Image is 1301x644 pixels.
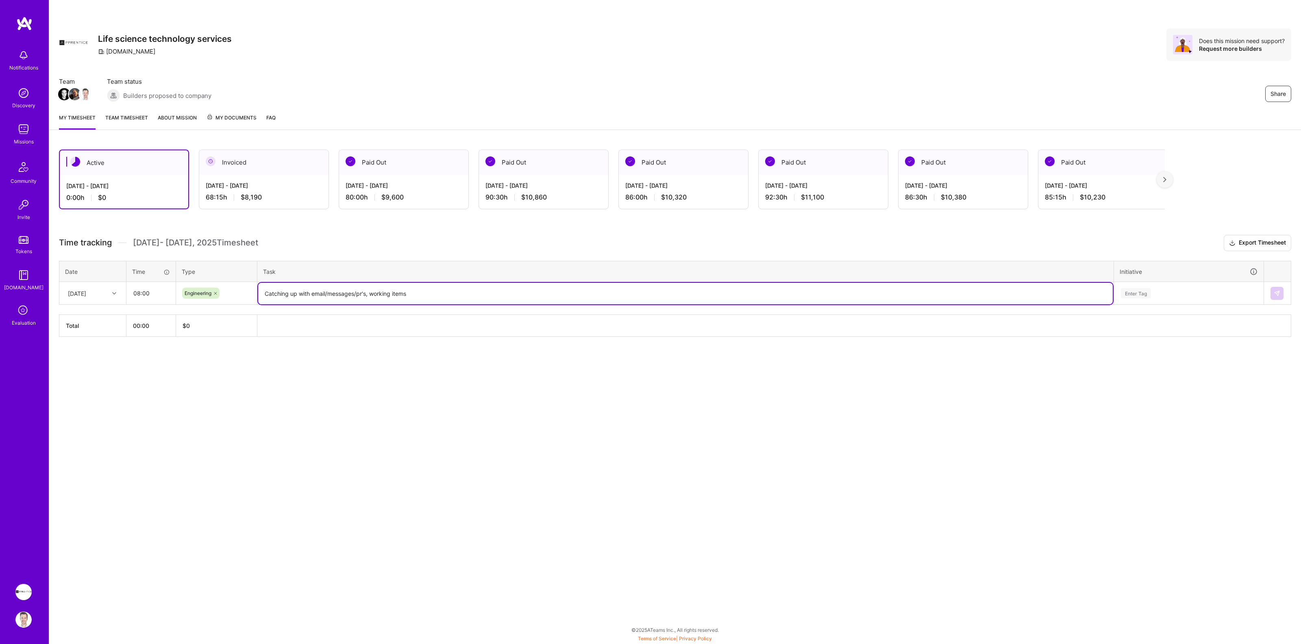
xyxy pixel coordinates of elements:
[59,28,88,58] img: Company Logo
[1045,181,1161,190] div: [DATE] - [DATE]
[905,156,915,166] img: Paid Out
[105,113,148,130] a: Team timesheet
[266,113,276,130] a: FAQ
[59,77,91,86] span: Team
[59,87,70,101] a: Team Member Avatar
[98,193,106,202] span: $0
[206,193,322,202] div: 68:15 h
[15,197,32,213] img: Invite
[765,156,775,166] img: Paid Out
[112,291,116,295] i: icon Chevron
[638,635,676,642] a: Terms of Service
[905,193,1021,202] div: 86:30 h
[98,47,155,56] div: [DOMAIN_NAME]
[941,193,966,202] span: $10,380
[619,150,748,175] div: Paid Out
[801,193,824,202] span: $11,100
[1265,86,1291,102] button: Share
[381,193,404,202] span: $9,600
[1163,177,1166,182] img: right
[4,283,44,292] div: [DOMAIN_NAME]
[346,193,462,202] div: 80:00 h
[123,91,211,100] span: Builders proposed to company
[661,193,687,202] span: $10,320
[133,238,258,248] span: [DATE] - [DATE] , 2025 Timesheet
[759,150,888,175] div: Paid Out
[1229,239,1236,247] i: icon Download
[13,584,34,600] a: Apprentice: Life science technology services
[206,181,322,190] div: [DATE] - [DATE]
[485,156,495,166] img: Paid Out
[521,193,547,202] span: $10,860
[1045,156,1055,166] img: Paid Out
[183,322,190,329] span: $ 0
[68,289,86,297] div: [DATE]
[1038,150,1168,175] div: Paid Out
[60,150,188,175] div: Active
[14,137,34,146] div: Missions
[258,283,1113,304] textarea: Catching up with email/messages/pr's, working items
[59,315,126,337] th: Total
[16,303,31,319] i: icon SelectionTeam
[127,282,175,304] input: HH:MM
[1080,193,1105,202] span: $10,230
[1271,90,1286,98] span: Share
[241,193,262,202] span: $8,190
[79,88,91,100] img: Team Member Avatar
[70,157,80,167] img: Active
[59,113,96,130] a: My timesheet
[905,181,1021,190] div: [DATE] - [DATE]
[126,315,176,337] th: 00:00
[339,150,468,175] div: Paid Out
[1274,290,1280,297] img: Submit
[59,238,112,248] span: Time tracking
[17,213,30,221] div: Invite
[176,261,257,282] th: Type
[13,611,34,628] a: User Avatar
[15,611,32,628] img: User Avatar
[66,182,182,190] div: [DATE] - [DATE]
[15,85,32,101] img: discovery
[15,47,32,63] img: bell
[98,48,104,55] i: icon CompanyGray
[1224,235,1291,251] button: Export Timesheet
[625,156,635,166] img: Paid Out
[15,267,32,283] img: guide book
[625,193,742,202] div: 86:00 h
[485,193,602,202] div: 90:30 h
[14,157,33,177] img: Community
[58,88,70,100] img: Team Member Avatar
[19,236,28,244] img: tokens
[66,193,182,202] div: 0:00 h
[199,150,329,175] div: Invoiced
[16,16,33,31] img: logo
[11,177,37,185] div: Community
[69,88,81,100] img: Team Member Avatar
[107,77,211,86] span: Team status
[49,620,1301,640] div: © 2025 ATeams Inc., All rights reserved.
[158,113,197,130] a: About Mission
[70,87,80,101] a: Team Member Avatar
[765,193,881,202] div: 92:30 h
[15,121,32,137] img: teamwork
[12,101,35,110] div: Discovery
[9,63,38,72] div: Notifications
[638,635,712,642] span: |
[15,247,32,256] div: Tokens
[15,584,32,600] img: Apprentice: Life science technology services
[346,181,462,190] div: [DATE] - [DATE]
[679,635,712,642] a: Privacy Policy
[207,113,257,130] a: My Documents
[899,150,1028,175] div: Paid Out
[207,113,257,122] span: My Documents
[1120,267,1258,276] div: Initiative
[625,181,742,190] div: [DATE] - [DATE]
[257,261,1114,282] th: Task
[1173,35,1192,54] img: Avatar
[206,156,215,166] img: Invoiced
[479,150,608,175] div: Paid Out
[346,156,355,166] img: Paid Out
[59,261,126,282] th: Date
[185,290,211,296] span: Engineering
[12,319,36,327] div: Evaluation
